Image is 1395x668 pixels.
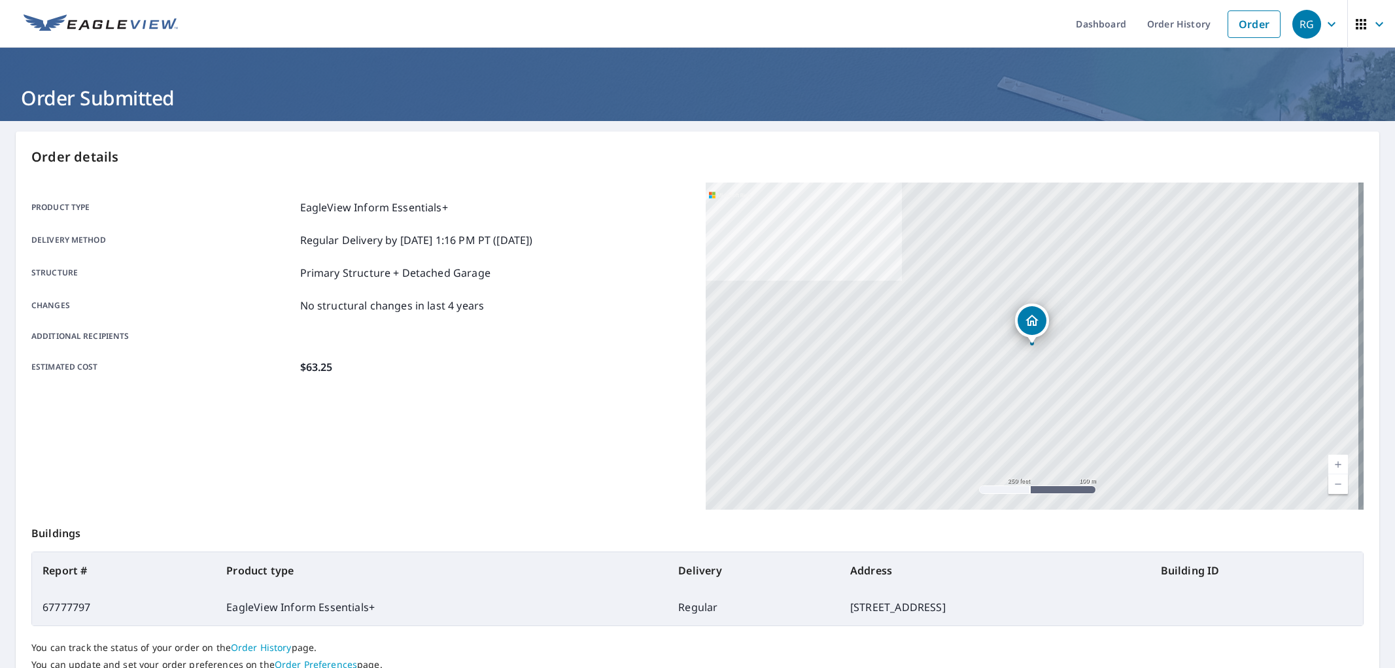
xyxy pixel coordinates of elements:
p: $63.25 [300,359,333,375]
a: Current Level 17, Zoom In [1328,455,1348,474]
p: Buildings [31,510,1364,552]
div: RG [1292,10,1321,39]
p: Primary Structure + Detached Garage [300,265,491,281]
a: Order History [231,641,292,654]
td: [STREET_ADDRESS] [840,589,1150,625]
p: Product type [31,200,295,215]
p: You can track the status of your order on the page. [31,642,1364,654]
th: Address [840,552,1150,589]
p: No structural changes in last 4 years [300,298,485,313]
p: Structure [31,265,295,281]
p: Additional recipients [31,330,295,342]
th: Building ID [1150,552,1363,589]
td: Regular [668,589,840,625]
a: Order [1228,10,1281,38]
a: Current Level 17, Zoom Out [1328,474,1348,494]
div: Dropped pin, building 1, Residential property, 813 Wakefield Dr Garland, TX 75040 [1015,304,1049,344]
p: Delivery method [31,232,295,248]
p: Regular Delivery by [DATE] 1:16 PM PT ([DATE]) [300,232,533,248]
th: Delivery [668,552,840,589]
p: Estimated cost [31,359,295,375]
th: Report # [32,552,216,589]
p: Changes [31,298,295,313]
td: EagleView Inform Essentials+ [216,589,668,625]
p: Order details [31,147,1364,167]
p: EagleView Inform Essentials+ [300,200,448,215]
img: EV Logo [24,14,178,34]
th: Product type [216,552,668,589]
h1: Order Submitted [16,84,1379,111]
td: 67777797 [32,589,216,625]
